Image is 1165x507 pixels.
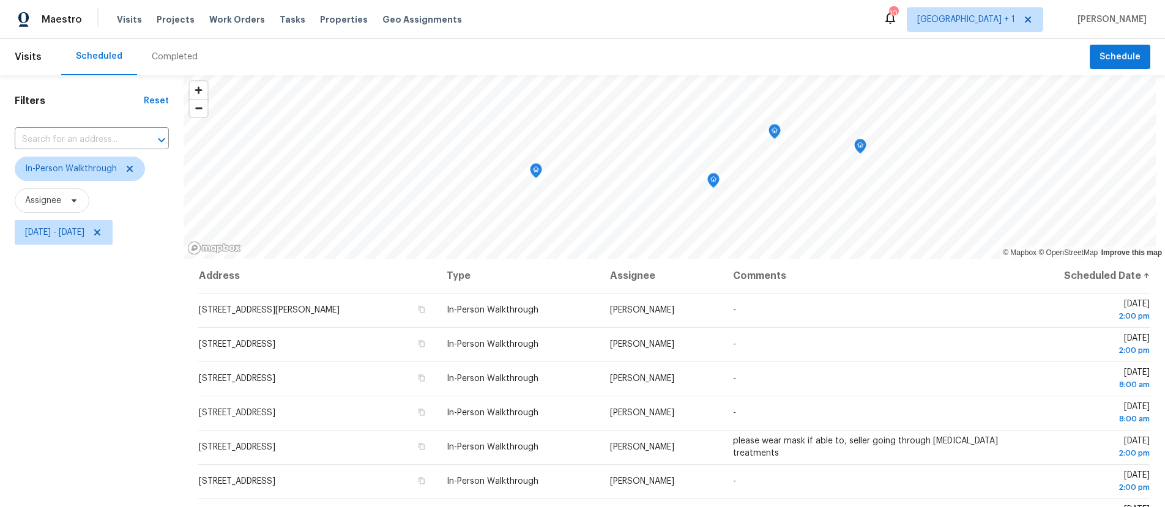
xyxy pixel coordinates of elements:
button: Copy Address [416,407,427,418]
button: Zoom in [190,81,207,99]
span: [PERSON_NAME] [610,340,674,349]
div: 2:00 pm [1019,310,1150,322]
span: [DATE] - [DATE] [25,226,84,239]
button: Copy Address [416,475,427,486]
span: [DATE] [1019,334,1150,357]
span: Maestro [42,13,82,26]
span: In-Person Walkthrough [25,163,117,175]
span: [DATE] [1019,300,1150,322]
button: Schedule [1090,45,1150,70]
span: [STREET_ADDRESS] [199,409,275,417]
span: Tasks [280,15,305,24]
span: Zoom out [190,100,207,117]
div: 8:00 am [1019,379,1150,391]
span: Geo Assignments [382,13,462,26]
div: Scheduled [76,50,122,62]
div: 2:00 pm [1019,344,1150,357]
th: Scheduled Date ↑ [1009,259,1150,293]
span: In-Person Walkthrough [447,340,538,349]
span: - [733,409,736,417]
span: - [733,477,736,486]
span: - [733,306,736,314]
button: Zoom out [190,99,207,117]
div: 2:00 pm [1019,447,1150,459]
span: [PERSON_NAME] [610,374,674,383]
input: Search for an address... [15,130,135,149]
span: [STREET_ADDRESS] [199,374,275,383]
span: In-Person Walkthrough [447,443,538,451]
span: [PERSON_NAME] [610,477,674,486]
span: Assignee [25,194,61,207]
a: Mapbox homepage [187,241,241,255]
div: Map marker [769,124,781,143]
div: 10 [889,7,898,20]
span: [STREET_ADDRESS] [199,477,275,486]
button: Copy Address [416,304,427,315]
th: Type [437,259,601,293]
span: In-Person Walkthrough [447,477,538,486]
span: [PERSON_NAME] [610,443,674,451]
span: In-Person Walkthrough [447,409,538,417]
th: Comments [723,259,1009,293]
span: [STREET_ADDRESS][PERSON_NAME] [199,306,340,314]
span: - [733,340,736,349]
span: [GEOGRAPHIC_DATA] + 1 [917,13,1015,26]
div: Map marker [854,139,866,158]
th: Assignee [600,259,723,293]
span: [DATE] [1019,368,1150,391]
span: [DATE] [1019,437,1150,459]
button: Copy Address [416,441,427,452]
th: Address [198,259,437,293]
span: [PERSON_NAME] [610,409,674,417]
span: [PERSON_NAME] [1073,13,1147,26]
span: please wear mask if able to, seller going through [MEDICAL_DATA] treatments [733,437,998,457]
span: Projects [157,13,195,26]
div: 8:00 am [1019,413,1150,425]
div: Completed [152,51,198,63]
span: - [733,374,736,383]
span: [DATE] [1019,471,1150,494]
div: Reset [144,95,169,107]
span: Work Orders [209,13,265,26]
span: Visits [15,43,42,70]
span: Schedule [1100,50,1141,65]
button: Copy Address [416,338,427,349]
span: [DATE] [1019,402,1150,425]
span: In-Person Walkthrough [447,306,538,314]
span: [PERSON_NAME] [610,306,674,314]
div: Map marker [530,163,542,182]
a: OpenStreetMap [1038,248,1098,257]
h1: Filters [15,95,144,107]
div: 2:00 pm [1019,481,1150,494]
span: [STREET_ADDRESS] [199,340,275,349]
span: In-Person Walkthrough [447,374,538,383]
a: Improve this map [1101,248,1162,257]
canvas: Map [184,75,1156,259]
div: Map marker [707,173,720,192]
span: Properties [320,13,368,26]
span: Visits [117,13,142,26]
a: Mapbox [1003,248,1037,257]
span: [STREET_ADDRESS] [199,443,275,451]
button: Open [153,131,170,149]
